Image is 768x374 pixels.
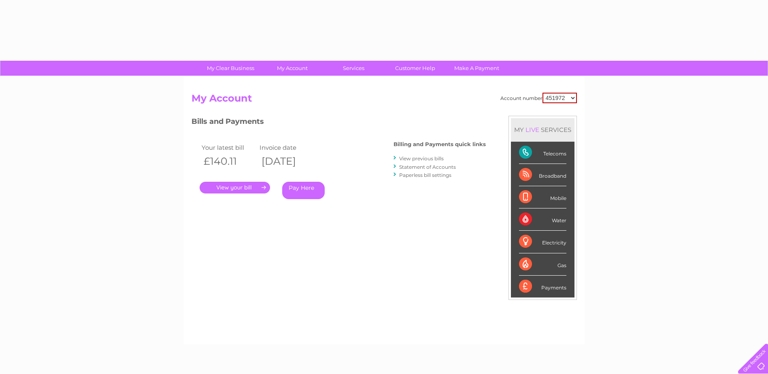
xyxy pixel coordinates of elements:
[519,276,566,297] div: Payments
[394,141,486,147] h4: Billing and Payments quick links
[197,61,264,76] a: My Clear Business
[519,186,566,208] div: Mobile
[519,253,566,276] div: Gas
[257,142,316,153] td: Invoice date
[500,93,577,103] div: Account number
[282,182,325,199] a: Pay Here
[200,153,258,170] th: £140.11
[399,164,456,170] a: Statement of Accounts
[519,142,566,164] div: Telecoms
[511,118,574,141] div: MY SERVICES
[200,142,258,153] td: Your latest bill
[519,231,566,253] div: Electricity
[519,164,566,186] div: Broadband
[443,61,510,76] a: Make A Payment
[191,116,486,130] h3: Bills and Payments
[257,153,316,170] th: [DATE]
[382,61,449,76] a: Customer Help
[259,61,325,76] a: My Account
[191,93,577,108] h2: My Account
[399,155,444,161] a: View previous bills
[320,61,387,76] a: Services
[399,172,451,178] a: Paperless bill settings
[519,208,566,231] div: Water
[200,182,270,193] a: .
[524,126,541,134] div: LIVE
